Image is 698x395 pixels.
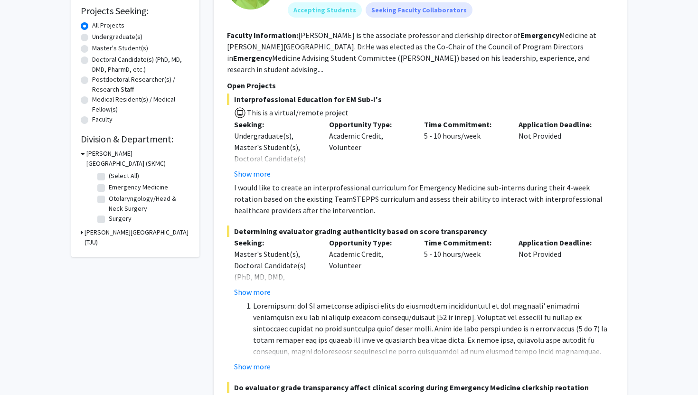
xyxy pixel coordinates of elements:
b: Faculty Information: [227,30,298,40]
div: Master's Student(s), Doctoral Candidate(s) (PhD, MD, DMD, PharmD, etc.), Medical Resident(s) / Me... [234,248,315,317]
button: Show more [234,286,271,298]
div: Not Provided [511,119,606,179]
p: Seeking: [234,237,315,248]
p: Time Commitment: [424,237,505,248]
span: This is a virtual/remote project [246,108,349,117]
div: Academic Credit, Volunteer [322,237,417,298]
b: Emergency [520,30,559,40]
div: Academic Credit, Volunteer [322,119,417,179]
label: Medical Resident(s) / Medical Fellow(s) [92,94,190,114]
div: 5 - 10 hours/week [417,119,512,179]
label: Undergraduate(s) [92,32,142,42]
p: I would like to create an interprofessional curriculum for Emergency Medicine sub-interns during ... [234,182,613,216]
p: Open Projects [227,80,613,91]
button: Show more [234,168,271,179]
p: Seeking: [234,119,315,130]
span: Determining evaluator grading authenticity based on score transparency [227,226,613,237]
label: Emergency Medicine [109,182,168,192]
mat-chip: Accepting Students [288,2,362,18]
mat-chip: Seeking Faculty Collaborators [366,2,472,18]
iframe: Chat [7,352,40,388]
p: Time Commitment: [424,119,505,130]
b: Emergency [233,53,272,63]
div: Undergraduate(s), Master's Student(s), Doctoral Candidate(s) (PhD, MD, DMD, PharmD, etc.), Faculty [234,130,315,187]
label: Master's Student(s) [92,43,148,53]
label: All Projects [92,20,124,30]
label: Surgery [109,214,132,224]
label: Postdoctoral Researcher(s) / Research Staff [92,75,190,94]
div: Not Provided [511,237,606,298]
p: Application Deadline: [519,119,599,130]
p: Opportunity Type: [329,237,410,248]
label: Faculty [92,114,113,124]
button: Show more [234,361,271,372]
h2: Projects Seeking: [81,5,190,17]
h2: Division & Department: [81,133,190,145]
label: Otolaryngology/Head & Neck Surgery [109,194,188,214]
h3: [PERSON_NAME][GEOGRAPHIC_DATA] (TJU) [85,227,190,247]
span: Interprofessional Education for EM Sub-I's [227,94,613,105]
fg-read-more: [PERSON_NAME] is the associate professor and clerkship director of Medicine at [PERSON_NAME][GEOG... [227,30,596,74]
p: Opportunity Type: [329,119,410,130]
h3: [PERSON_NAME][GEOGRAPHIC_DATA] (SKMC) [86,149,190,169]
label: (Select All) [109,171,139,181]
span: Do evaluator grade transparency affect clinical scoring during Emergency Medicine clerkship reota... [227,382,613,393]
div: 5 - 10 hours/week [417,237,512,298]
p: Application Deadline: [519,237,599,248]
label: Doctoral Candidate(s) (PhD, MD, DMD, PharmD, etc.) [92,55,190,75]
